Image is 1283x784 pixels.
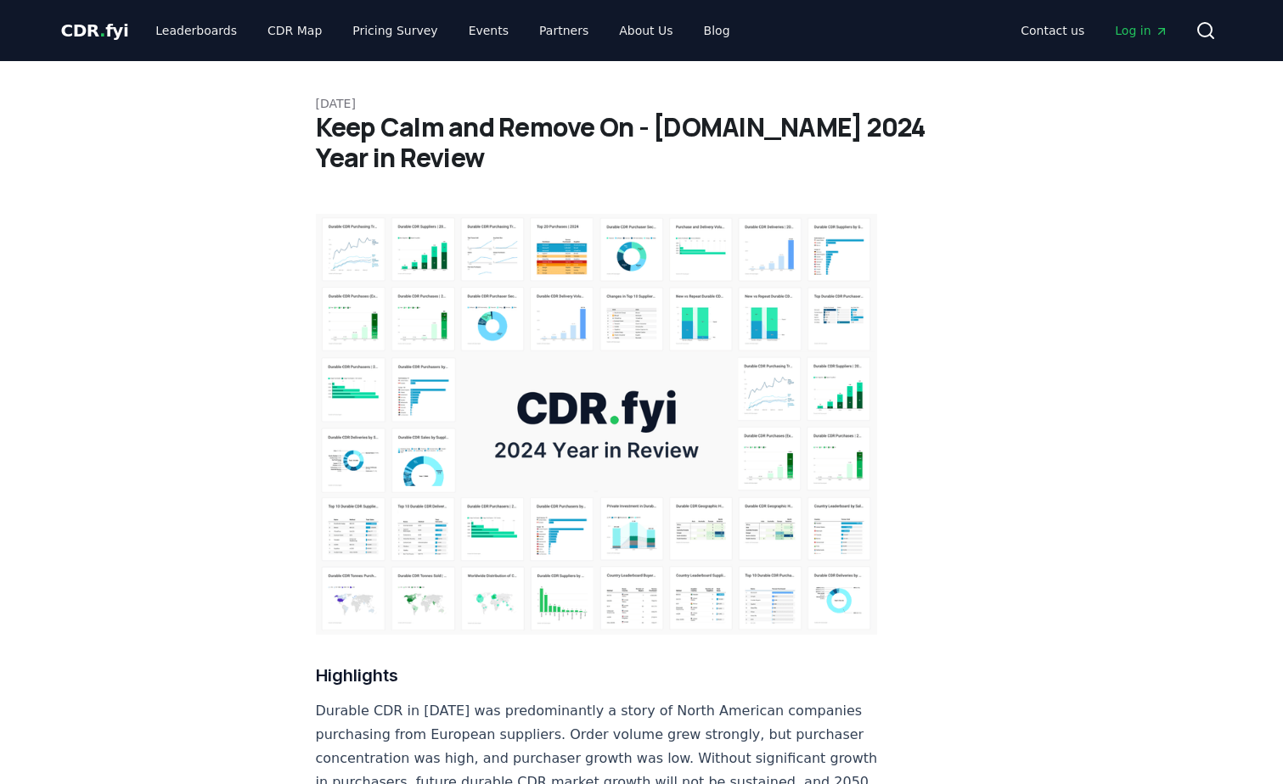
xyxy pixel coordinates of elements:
[1007,15,1181,46] nav: Main
[339,15,451,46] a: Pricing Survey
[1101,15,1181,46] a: Log in
[316,214,878,635] img: blog post image
[526,15,602,46] a: Partners
[605,15,686,46] a: About Us
[1007,15,1098,46] a: Contact us
[99,20,105,41] span: .
[254,15,335,46] a: CDR Map
[316,95,968,112] p: [DATE]
[690,15,744,46] a: Blog
[1115,22,1168,39] span: Log in
[61,19,129,42] a: CDR.fyi
[61,20,129,41] span: CDR fyi
[455,15,522,46] a: Events
[316,662,878,689] h3: Highlights
[142,15,250,46] a: Leaderboards
[142,15,743,46] nav: Main
[316,112,968,173] h1: Keep Calm and Remove On - [DOMAIN_NAME] 2024 Year in Review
